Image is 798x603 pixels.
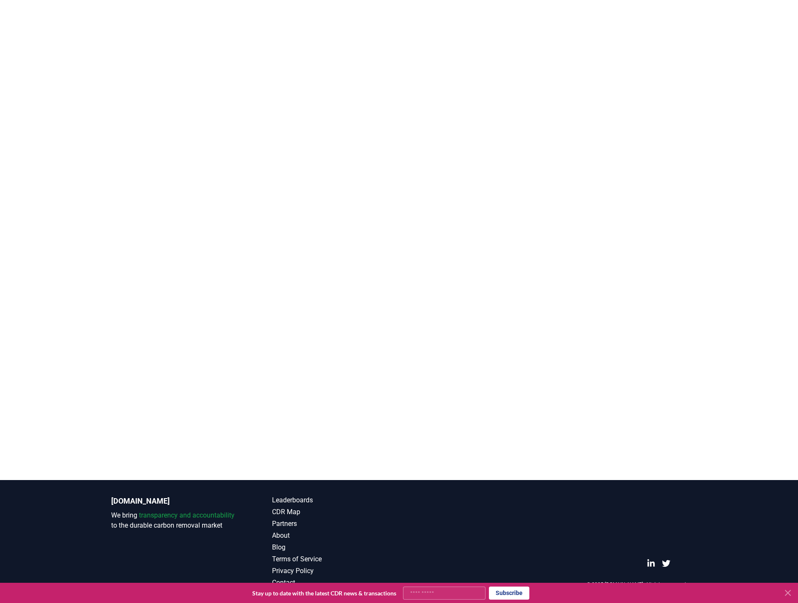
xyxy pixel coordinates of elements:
a: Contact [272,578,399,588]
a: Leaderboards [272,495,399,505]
a: Blog [272,542,399,552]
a: Twitter [662,559,670,568]
a: CDR Map [272,507,399,517]
p: [DOMAIN_NAME] [111,495,238,507]
p: We bring to the durable carbon removal market [111,510,238,531]
a: Privacy Policy [272,566,399,576]
span: transparency and accountability [139,511,235,519]
a: Partners [272,519,399,529]
a: Terms of Service [272,554,399,564]
a: About [272,531,399,541]
a: LinkedIn [647,559,655,568]
p: © 2025 [DOMAIN_NAME]. All rights reserved. [587,581,687,588]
